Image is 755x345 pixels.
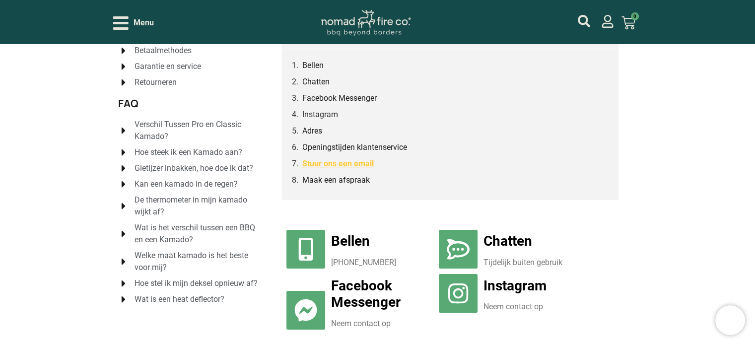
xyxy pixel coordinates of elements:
a: Stuur ons een email [302,157,374,170]
a: Wat is een heat deflector? [118,293,262,305]
a: Hoe stel ik mijn deksel opnieuw af? [118,277,262,289]
span: Verschil Tussen Pro en Classic Kamado? [132,119,262,142]
span: De thermometer in mijn kamado wijkt af? [132,194,262,218]
span: Gietijzer inbakken, hoe doe ik dat? [132,162,253,174]
span: 0 [631,12,639,20]
p: [PHONE_NUMBER] [331,257,434,269]
a: Chatten [439,230,478,269]
a: Gietijzer inbakken, hoe doe ik dat? [118,162,262,174]
span: Garantie en service [132,61,201,72]
a: Chatten [483,233,532,249]
span: Menu [134,17,154,29]
a: Facebook Messenger [302,92,377,104]
a: mijn account [578,15,590,27]
a: Kan een kamado in de regen? [118,178,262,190]
a: Bellen [286,230,325,269]
h2: FAQ [118,98,262,109]
span: Kan een kamado in de regen? [132,178,238,190]
span: Retourneren [132,76,177,88]
a: Maak een afspraak [302,174,370,186]
a: Verschil Tussen Pro en Classic Kamado? [118,119,262,142]
span: Wat is een heat deflector? [132,293,224,305]
a: Retourneren [118,76,262,88]
span: Welke maat kamado is het beste voor mij? [132,250,262,274]
span: Hoe steek ik een Kamado aan? [132,146,242,158]
a: 0 [610,10,647,36]
img: Nomad Logo [321,10,411,36]
a: mijn account [601,15,614,28]
a: Betaalmethodes [118,45,262,57]
a: Bellen [331,233,370,249]
span: Hoe stel ik mijn deksel opnieuw af? [132,277,258,289]
a: Chatten [302,75,330,88]
a: Instagram [483,277,547,294]
a: Facebook Messenger [331,277,401,311]
a: Openingstijden klantenservice [302,141,407,153]
a: De thermometer in mijn kamado wijkt af? [118,194,262,218]
p: Neem contact op [331,318,434,330]
span: Betaalmethodes [132,45,192,57]
span: Wat is het verschil tussen een BBQ en een Kamado? [132,222,262,246]
iframe: Brevo live chat [715,305,745,335]
a: Adres [302,125,322,137]
div: Open/Close Menu [113,14,154,32]
a: Garantie en service [118,61,262,72]
a: Hoe steek ik een Kamado aan? [118,146,262,158]
a: Wat is het verschil tussen een BBQ en een Kamado? [118,222,262,246]
a: Instagram [302,108,338,121]
a: Bellen [302,59,324,71]
p: Neem contact op [483,301,586,313]
a: Facebook Messenger [286,291,325,330]
a: Instagram [439,274,478,313]
p: Tijdelijk buiten gebruik [483,257,586,269]
a: Welke maat kamado is het beste voor mij? [118,250,262,274]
